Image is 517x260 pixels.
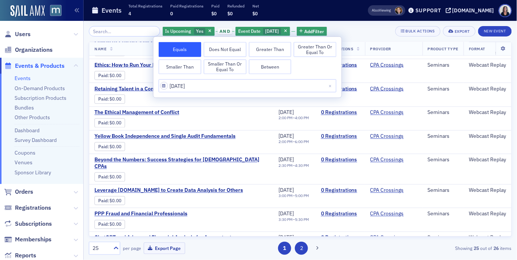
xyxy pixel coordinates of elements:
span: and [218,28,232,34]
span: $0 [211,10,217,16]
a: CPA Crossings [370,110,404,116]
a: 0 Registrations [321,133,360,140]
time: 6:00 PM [295,139,309,145]
button: [DOMAIN_NAME] [446,8,497,13]
div: Support [415,7,441,14]
span: $0.00 [110,144,122,150]
span: $0.00 [110,174,122,180]
span: Name [94,46,106,51]
span: CPA Crossings [370,157,417,164]
label: per page [123,245,141,251]
div: Paid: 0 - $0 [94,172,125,181]
div: Seminars [428,62,458,69]
div: Seminars [428,211,458,218]
span: Viewing [372,8,391,13]
div: Seminars [428,86,458,92]
div: Yes [163,27,215,36]
a: CPA Crossings [370,133,404,140]
span: : [98,198,110,204]
button: Export Page [144,242,185,254]
a: 0 Registrations [321,110,360,116]
span: Profile [499,4,512,17]
span: Yes [196,28,203,34]
p: Paid Registrations [170,3,203,9]
time: 3:00 PM [279,193,293,199]
div: 9/29/2025 [236,27,290,36]
div: Seminars [428,187,458,194]
button: Smaller Than or Equal To [204,59,246,74]
span: Product Type [428,46,458,51]
div: Webcast Replay [469,157,506,164]
button: Greater Than [249,42,292,57]
a: Events & Products [4,62,65,70]
div: Export [455,29,470,34]
div: Paid: 0 - $0 [94,196,125,205]
a: Reports [4,251,36,260]
time: 5:30 PM [295,217,309,222]
span: [DATE] [279,109,294,116]
a: Retaining Talent in a Competitive Marketplace [94,86,220,92]
span: CPA Crossings [370,187,417,194]
span: PPP Fraud and Financial Professionals [94,211,220,218]
div: Webcast Replay [469,187,506,194]
strong: 26 [492,245,500,251]
a: Paid [98,198,108,204]
span: Michelle Brown [395,7,403,15]
a: ChatGPT and Advanced Financial Analysis for Accountants [94,235,234,241]
a: On-Demand Products [15,85,65,92]
p: Refunded [227,3,245,9]
span: 0 [170,10,173,16]
time: 4:00 PM [295,115,309,121]
span: Leverage PowerBI.com to Create Data Analysis for Others [94,187,243,194]
span: Beyond the Numbers: Success Strategies for Female CPAs [94,157,268,170]
div: Paid: 0 - $0 [94,142,125,151]
button: 1 [278,242,291,255]
div: Paid: 0 - $0 [94,71,125,80]
input: Search… [89,26,160,37]
div: – [279,194,309,199]
time: 5:00 PM [295,193,309,199]
button: Bulk Actions [395,26,440,37]
div: Seminars [428,133,458,140]
button: AddFilter [297,27,327,36]
div: Webcast Replay [469,133,506,140]
span: CPA Crossings [370,110,417,116]
div: Webcast Replay [469,86,506,92]
div: – [279,140,309,145]
strong: 25 [473,245,480,251]
a: Paid [98,144,108,150]
div: – [279,218,309,222]
a: Ethics: How to Run Your Business Well [94,62,220,69]
time: 2:00 PM [279,139,293,145]
a: Venues [15,159,32,166]
div: [DOMAIN_NAME] [452,7,494,14]
span: $0 [227,10,233,16]
span: CPA Crossings [370,211,417,218]
div: Webcast Replay [469,110,506,116]
a: 0 Registrations [321,157,360,164]
span: CPA Crossings [370,133,417,140]
button: Does Not Equal [204,42,246,57]
a: Paid [98,174,108,180]
a: CPA Crossings [370,235,404,241]
div: Paid: 0 - $0 [94,118,125,127]
div: Seminars [428,110,458,116]
button: Between [249,59,292,74]
span: Orders [15,188,33,196]
time: 4:30 PM [295,163,309,168]
div: Paid: 0 - $0 [94,220,125,229]
span: [DATE] [279,156,294,163]
div: Webcast Replay [469,211,506,218]
div: Bulk Actions [406,29,435,33]
a: 0 Registrations [321,187,360,194]
span: Events & Products [15,62,65,70]
span: Organizations [15,46,53,54]
span: [DATE] [279,234,294,241]
h1: Events [102,6,122,15]
span: Provider [370,46,391,51]
a: Bundles [15,104,34,111]
img: SailAMX [50,5,62,16]
time: 2:30 PM [279,163,293,168]
span: Format [469,46,485,51]
span: Add Filter [304,28,324,35]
